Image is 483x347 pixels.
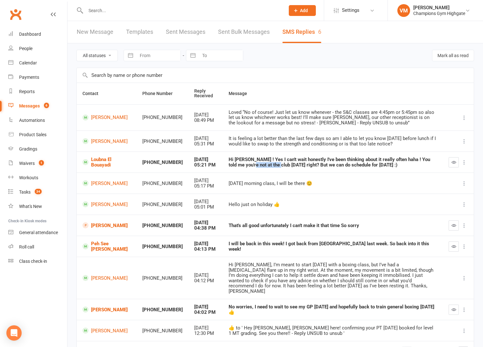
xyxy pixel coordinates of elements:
[166,21,205,43] a: Sent Messages
[188,83,223,104] th: Reply Received
[19,204,42,209] div: What's New
[229,304,437,315] div: No worries, I need to wait to see my GP [DATE] and hopefully back to train general boxing [DATE] 👍
[82,306,131,313] a: [PERSON_NAME]
[194,325,217,331] div: [DATE]
[318,28,321,35] div: 6
[8,156,67,171] a: Waivers 1
[8,27,67,41] a: Dashboard
[19,230,58,235] div: General attendance
[19,89,35,94] div: Reports
[142,181,183,186] div: [PHONE_NUMBER]
[8,171,67,185] a: Workouts
[142,223,183,228] div: [PHONE_NUMBER]
[19,189,31,195] div: Tasks
[82,201,131,207] a: [PERSON_NAME]
[289,5,316,16] button: Add
[8,225,67,240] a: General attendance kiosk mode
[194,157,217,162] div: [DATE]
[19,75,39,80] div: Payments
[77,83,137,104] th: Contact
[19,259,47,264] div: Class check-in
[6,325,22,341] div: Open Intercom Messenger
[194,304,217,310] div: [DATE]
[19,132,46,137] div: Product Sales
[44,103,49,108] span: 6
[19,103,40,108] div: Messages
[142,328,183,334] div: [PHONE_NUMBER]
[229,157,437,167] div: Hi [PERSON_NAME] ! Yes I can't wait honestly I've been thinking about it really often haha ! You ...
[199,50,243,61] input: To
[19,175,38,180] div: Workouts
[82,328,131,334] a: [PERSON_NAME]
[413,5,465,11] div: [PERSON_NAME]
[35,189,42,194] span: 34
[19,161,35,166] div: Waivers
[8,99,67,113] a: Messages 6
[229,325,437,336] div: ​👍​ to ' Hey [PERSON_NAME], [PERSON_NAME] here! confirming your PT [DATE] booked for level 1 MT g...
[82,275,131,281] a: [PERSON_NAME]
[8,240,67,254] a: Roll call
[194,204,217,210] div: 05:01 PM
[19,46,32,51] div: People
[8,85,67,99] a: Reports
[282,21,321,43] a: SMS Replies6
[126,21,153,43] a: Templates
[229,181,437,186] div: [DATE] morning class, I will be there 😊
[39,160,44,166] span: 1
[19,60,37,65] div: Calendar
[229,202,437,207] div: Hello just on holiday 👍
[82,157,131,167] a: Loubna El Bouayadi
[300,8,308,13] span: Add
[229,223,437,228] div: That's all good unfortunately I can't make it that time So sorry
[82,241,131,252] a: Peh See [PERSON_NAME]
[8,56,67,70] a: Calendar
[8,41,67,56] a: People
[8,128,67,142] a: Product Sales
[229,136,437,146] div: It is feeling a lot better than the last few days so am I able to let you know [DATE] before lunc...
[397,4,410,17] div: VM
[432,50,474,61] button: Mark all as read
[194,183,217,189] div: 05:17 PM
[194,220,217,225] div: [DATE]
[142,202,183,207] div: [PHONE_NUMBER]
[8,113,67,128] a: Automations
[137,83,188,104] th: Phone Number
[223,83,443,104] th: Message
[82,114,131,121] a: [PERSON_NAME]
[82,222,131,228] a: [PERSON_NAME]
[19,118,45,123] div: Automations
[218,21,270,43] a: Sent Bulk Messages
[194,225,217,231] div: 04:38 PM
[8,185,67,199] a: Tasks 34
[194,278,217,284] div: 04:12 PM
[142,160,183,165] div: [PHONE_NUMBER]
[194,112,217,118] div: [DATE]
[8,6,24,22] a: Clubworx
[194,241,217,247] div: [DATE]
[82,138,131,144] a: [PERSON_NAME]
[84,6,281,15] input: Search...
[142,307,183,313] div: [PHONE_NUMBER]
[8,199,67,214] a: What's New
[194,310,217,315] div: 04:02 PM
[19,146,37,151] div: Gradings
[142,276,183,281] div: [PHONE_NUMBER]
[8,70,67,85] a: Payments
[194,178,217,183] div: [DATE]
[77,21,113,43] a: New Message
[194,331,217,336] div: 12:30 PM
[142,115,183,120] div: [PHONE_NUMBER]
[194,273,217,278] div: [DATE]
[77,68,474,83] input: Search by name or phone number
[229,241,437,252] div: I will be back in this week! I got back from [GEOGRAPHIC_DATA] last week. So back into it this week!
[142,244,183,249] div: [PHONE_NUMBER]
[194,199,217,204] div: [DATE]
[342,3,359,18] span: Settings
[194,247,217,252] div: 04:13 PM
[229,262,437,294] div: Hi [PERSON_NAME], I’m meant to start [DATE] with a boxing class, but I’ve had a [MEDICAL_DATA] fl...
[229,110,437,126] div: Loved “No of course! Just let us know whenever - the S&C classes are 4:45pm or 5:45pm so also let...
[82,180,131,186] a: [PERSON_NAME]
[194,162,217,168] div: 05:21 PM
[194,141,217,147] div: 05:31 PM
[194,118,217,123] div: 08:49 PM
